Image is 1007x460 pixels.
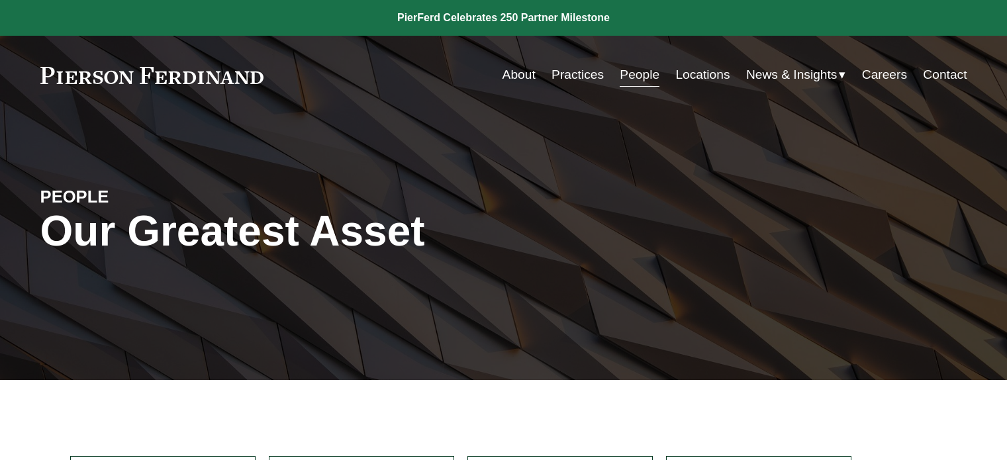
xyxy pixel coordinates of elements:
[503,62,536,87] a: About
[40,186,272,207] h4: PEOPLE
[551,62,604,87] a: Practices
[675,62,730,87] a: Locations
[40,207,658,255] h1: Our Greatest Asset
[746,62,846,87] a: folder dropdown
[862,62,907,87] a: Careers
[923,62,967,87] a: Contact
[620,62,659,87] a: People
[746,64,838,87] span: News & Insights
